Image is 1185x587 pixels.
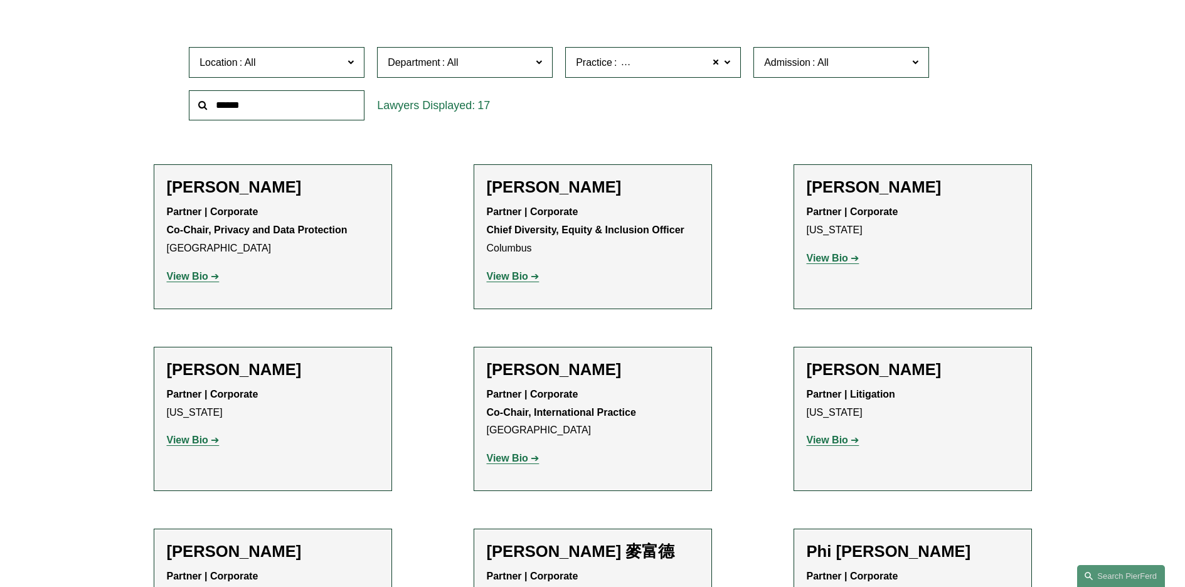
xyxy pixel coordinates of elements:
span: Department [388,57,440,68]
h2: [PERSON_NAME] [807,177,1019,197]
strong: View Bio [807,435,848,445]
strong: Partner | Corporate [487,571,578,581]
strong: View Bio [487,271,528,282]
strong: View Bio [167,435,208,445]
a: View Bio [807,435,859,445]
strong: Partner | Corporate [807,206,898,217]
p: [US_STATE] [807,386,1019,422]
p: [US_STATE] [807,203,1019,240]
a: View Bio [167,271,220,282]
span: 17 [477,99,490,112]
strong: View Bio [167,271,208,282]
strong: Partner | Corporate Co-Chair, Privacy and Data Protection [167,206,348,235]
a: View Bio [487,271,539,282]
p: [US_STATE] [167,386,379,422]
p: [GEOGRAPHIC_DATA] [167,203,379,257]
a: View Bio [487,453,539,463]
a: Search this site [1077,565,1165,587]
strong: View Bio [807,253,848,263]
strong: Partner | Corporate [487,389,578,399]
strong: Partner | Litigation [807,389,895,399]
span: Practice [576,57,612,68]
strong: Partner | Corporate [807,571,898,581]
h2: [PERSON_NAME] [167,360,379,379]
strong: Partner | Corporate Chief Diversity, Equity & Inclusion Officer [487,206,684,235]
a: View Bio [167,435,220,445]
a: View Bio [807,253,859,263]
span: Location [199,57,238,68]
strong: Partner | Corporate [167,389,258,399]
p: [GEOGRAPHIC_DATA] [487,386,699,440]
h2: [PERSON_NAME] [807,360,1019,379]
h2: [PERSON_NAME] 麥富德 [487,542,699,561]
strong: View Bio [487,453,528,463]
strong: Co-Chair, International Practice [487,407,636,418]
span: Admission [764,57,810,68]
h2: [PERSON_NAME] [487,360,699,379]
span: Privacy and Data Protection [619,55,743,71]
p: Columbus [487,203,699,257]
h2: Phi [PERSON_NAME] [807,542,1019,561]
h2: [PERSON_NAME] [487,177,699,197]
h2: [PERSON_NAME] [167,542,379,561]
h2: [PERSON_NAME] [167,177,379,197]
